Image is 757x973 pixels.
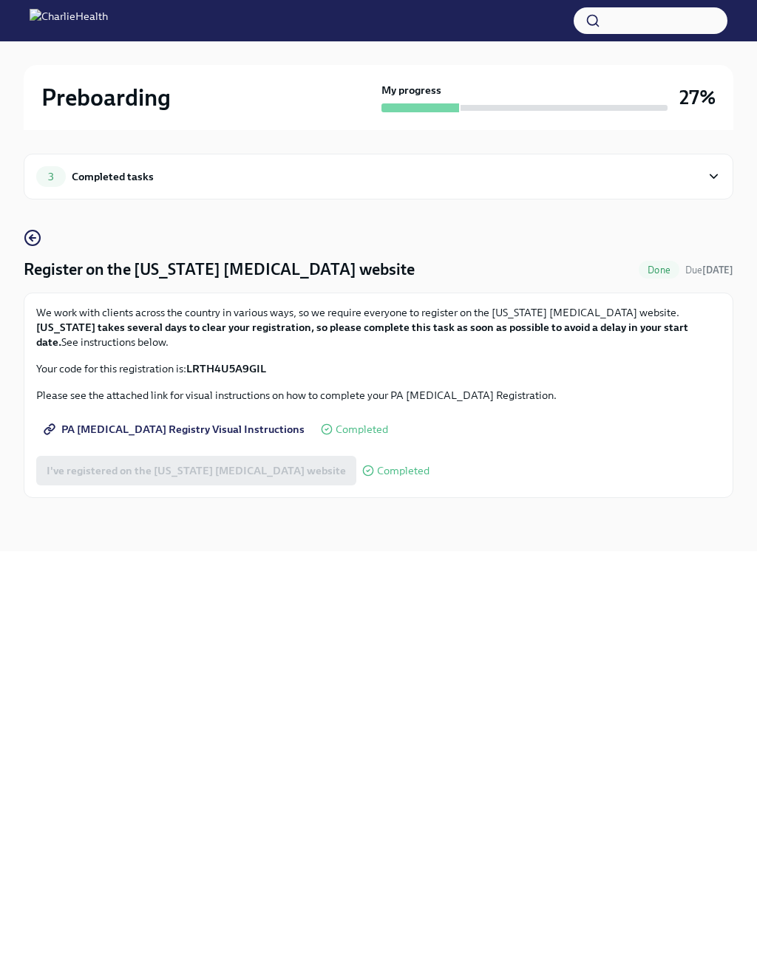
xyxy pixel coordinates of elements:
[186,362,266,375] strong: LRTH4U5A9GIL
[336,424,388,435] span: Completed
[39,171,63,182] span: 3
[36,361,721,376] p: Your code for this registration is:
[685,263,733,277] span: August 31st, 2025 08:00
[36,414,315,444] a: PA [MEDICAL_DATA] Registry Visual Instructions
[24,259,415,281] h4: Register on the [US_STATE] [MEDICAL_DATA] website
[679,84,716,111] h3: 27%
[377,465,430,477] span: Completed
[47,422,305,437] span: PA [MEDICAL_DATA] Registry Visual Instructions
[639,264,679,276] span: Done
[381,83,441,98] strong: My progress
[702,264,733,276] strong: [DATE]
[36,305,721,349] p: We work with clients across the country in various ways, so we require everyone to register on th...
[72,168,154,185] div: Completed tasks
[36,388,721,403] p: Please see the attached link for visual instructions on how to complete your PA [MEDICAL_DATA] Re...
[36,321,688,349] strong: [US_STATE] takes several days to clear your registration, so please complete this task as soon as...
[41,83,171,112] h2: Preboarding
[685,264,733,276] span: Due
[30,9,108,33] img: CharlieHealth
